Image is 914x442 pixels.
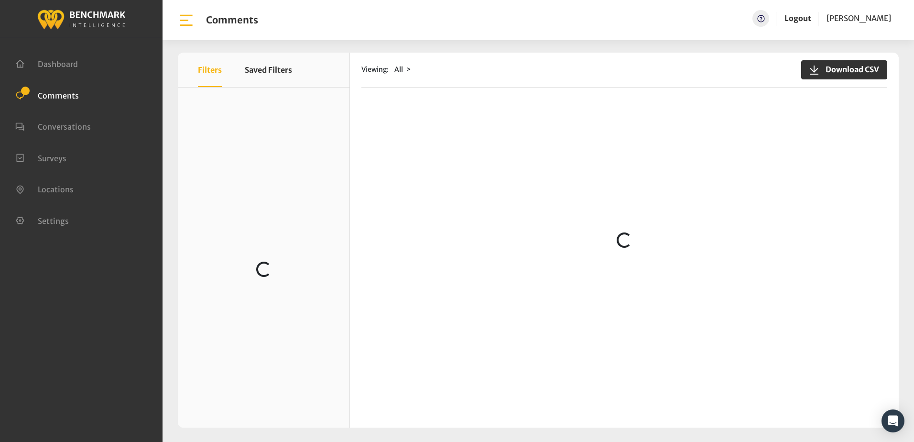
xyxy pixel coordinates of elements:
h1: Comments [206,14,258,26]
span: [PERSON_NAME] [827,13,891,23]
button: Download CSV [801,60,887,79]
span: All [394,65,403,74]
a: [PERSON_NAME] [827,10,891,27]
a: Logout [784,13,811,23]
span: Conversations [38,122,91,132]
button: Saved Filters [245,53,292,87]
span: Settings [38,216,69,225]
a: Settings [15,215,69,225]
img: bar [178,12,195,29]
span: Comments [38,90,79,100]
span: Locations [38,185,74,194]
a: Surveys [15,153,66,162]
span: Download CSV [820,64,879,75]
span: Surveys [38,153,66,163]
a: Conversations [15,121,91,131]
div: Open Intercom Messenger [881,409,904,432]
img: benchmark [37,7,126,31]
a: Locations [15,184,74,193]
a: Logout [784,10,811,27]
span: Viewing: [361,65,389,75]
a: Dashboard [15,58,78,68]
a: Comments [15,90,79,99]
span: Dashboard [38,59,78,69]
button: Filters [198,53,222,87]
